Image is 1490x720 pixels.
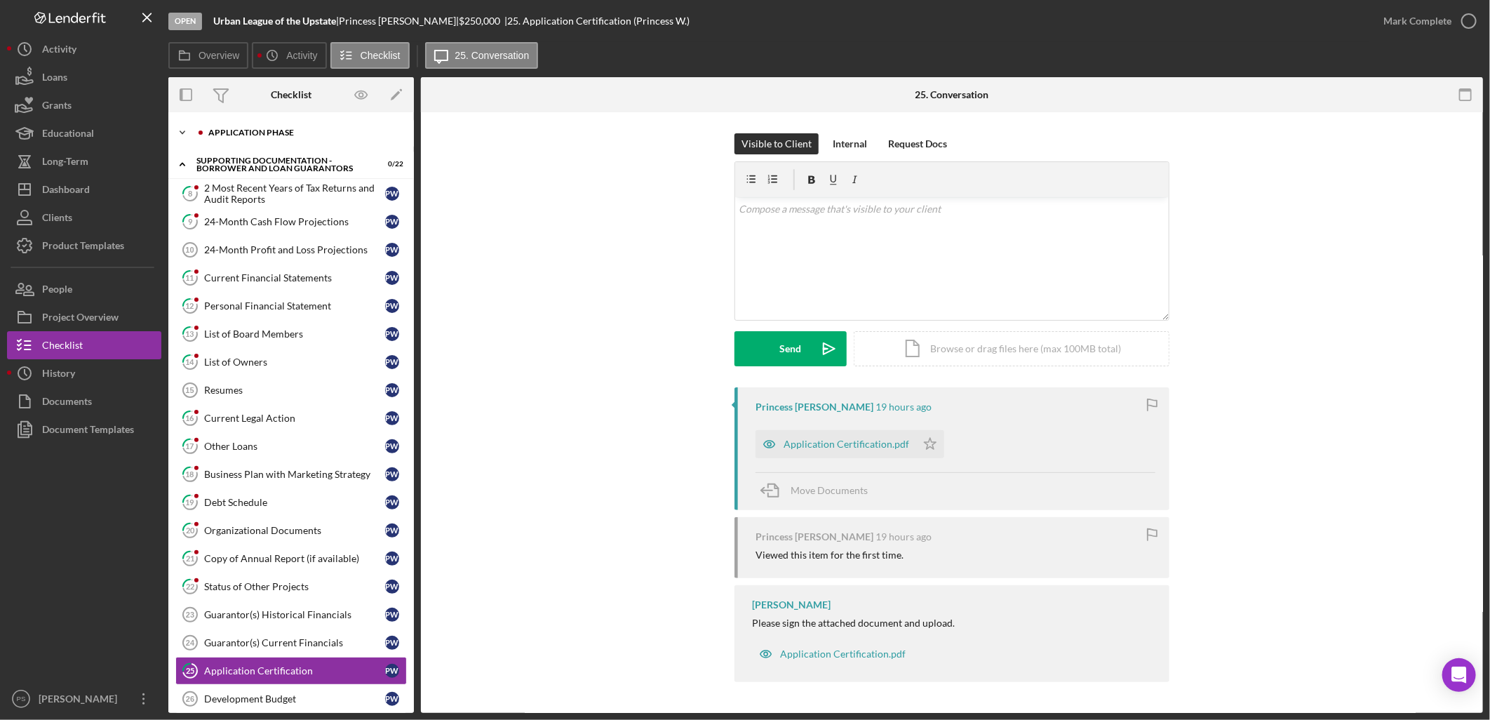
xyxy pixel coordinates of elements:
div: P W [385,636,399,650]
time: 2025-09-15 19:45 [875,531,932,542]
button: Activity [252,42,326,69]
label: Checklist [361,50,401,61]
button: Internal [826,133,874,154]
tspan: 17 [186,441,195,451]
div: Clients [42,204,72,235]
div: Documents [42,387,92,419]
button: Clients [7,204,161,232]
tspan: 20 [186,526,195,535]
div: Loans [42,63,67,95]
a: Checklist [7,331,161,359]
div: Application Certification [204,665,385,676]
tspan: 8 [188,189,192,198]
a: 16Current Legal ActionPW [175,404,407,432]
tspan: 10 [185,246,194,254]
button: Grants [7,91,161,119]
div: List of Owners [204,356,385,368]
a: 17Other LoansPW [175,432,407,460]
div: Product Templates [42,232,124,263]
button: Application Certification.pdf [752,640,913,668]
div: Personal Financial Statement [204,300,385,312]
div: Princess [PERSON_NAME] [756,401,873,413]
label: 25. Conversation [455,50,530,61]
tspan: 11 [186,273,194,282]
div: P W [385,439,399,453]
div: Checklist [271,89,311,100]
tspan: 16 [186,413,195,422]
div: History [42,359,75,391]
button: Checklist [330,42,410,69]
span: $250,000 [459,15,500,27]
div: 25. Conversation [915,89,989,100]
div: P W [385,608,399,622]
div: Copy of Annual Report (if available) [204,553,385,564]
div: Visible to Client [741,133,812,154]
div: P W [385,299,399,313]
tspan: 12 [186,301,194,310]
button: PS[PERSON_NAME] [7,685,161,713]
div: Project Overview [42,303,119,335]
button: Project Overview [7,303,161,331]
button: Application Certification.pdf [756,430,944,458]
div: Supporting Documentation - Borrower and Loan Guarantors [196,156,368,173]
a: 23Guarantor(s) Historical FinancialsPW [175,601,407,629]
div: [PERSON_NAME] [752,599,831,611]
div: P W [385,327,399,341]
div: P W [385,411,399,425]
div: Application Phase [208,128,396,137]
tspan: 26 [186,695,194,703]
a: 14List of OwnersPW [175,348,407,376]
div: Development Budget [204,693,385,705]
button: Dashboard [7,175,161,204]
div: P W [385,495,399,509]
div: Other Loans [204,441,385,452]
a: 19Debt SchedulePW [175,488,407,516]
a: Loans [7,63,161,91]
a: 15ResumesPW [175,376,407,404]
div: Guarantor(s) Historical Financials [204,609,385,620]
div: P W [385,271,399,285]
tspan: 15 [185,386,194,394]
tspan: 21 [186,554,194,563]
div: 24-Month Profit and Loss Projections [204,244,385,255]
div: P W [385,215,399,229]
div: Status of Other Projects [204,581,385,592]
a: 25Application CertificationPW [175,657,407,685]
tspan: 9 [188,217,193,226]
a: Document Templates [7,415,161,444]
a: Long-Term [7,147,161,175]
a: Educational [7,119,161,147]
tspan: 19 [186,498,195,507]
time: 2025-09-15 19:48 [875,401,932,413]
a: 24Guarantor(s) Current FinancialsPW [175,629,407,657]
div: Resumes [204,385,385,396]
a: 82 Most Recent Years of Tax Returns and Audit ReportsPW [175,180,407,208]
a: 12Personal Financial StatementPW [175,292,407,320]
div: Guarantor(s) Current Financials [204,637,385,648]
div: P W [385,355,399,369]
tspan: 22 [186,582,194,591]
div: P W [385,467,399,481]
div: Please sign the attached document and upload. [752,618,955,629]
div: Current Financial Statements [204,272,385,284]
div: Activity [42,35,76,67]
div: 24-Month Cash Flow Projections [204,216,385,227]
div: P W [385,552,399,566]
div: | 25. Application Certification (Princess W.) [504,15,690,27]
a: 924-Month Cash Flow ProjectionsPW [175,208,407,236]
button: History [7,359,161,387]
label: Activity [286,50,317,61]
div: 0 / 22 [378,160,403,168]
button: Product Templates [7,232,161,260]
button: People [7,275,161,303]
div: Document Templates [42,415,134,447]
div: Application Certification.pdf [784,439,909,450]
div: Open [168,13,202,30]
tspan: 13 [186,329,194,338]
div: Request Docs [888,133,947,154]
div: P W [385,524,399,538]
